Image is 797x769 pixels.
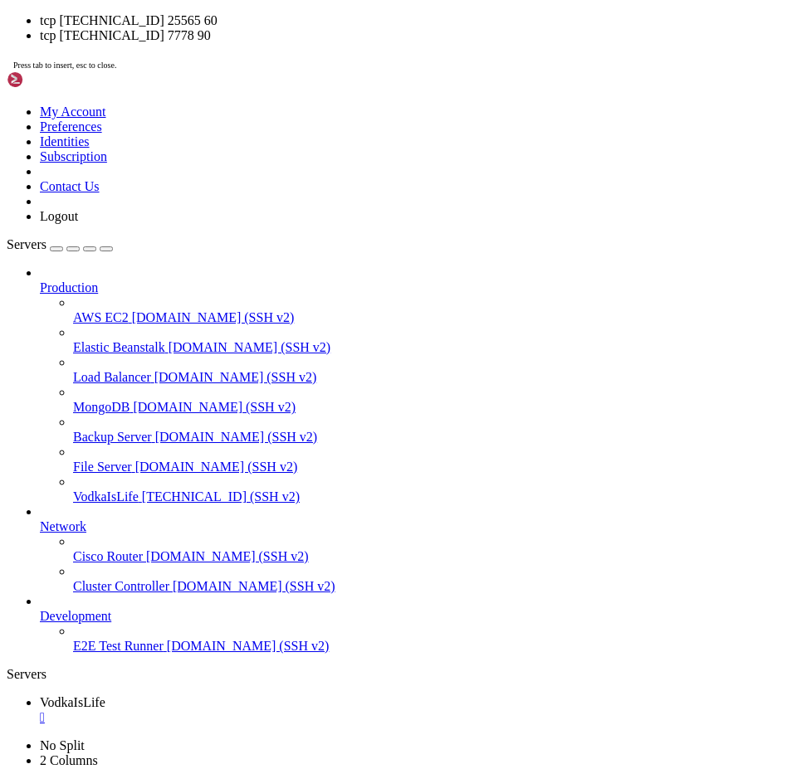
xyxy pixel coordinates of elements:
span: ═ [159,119,166,133]
span: ═ [299,119,306,133]
a: Identities [40,134,90,148]
span: ═ [86,119,93,133]
span: ═ [266,119,272,133]
span: ═ [312,63,319,76]
span: ═ [166,119,173,133]
span: : [146,91,153,105]
span: ═ [93,119,100,133]
span: ═ [418,63,425,76]
span: ═ [325,7,332,20]
a: No Split [40,738,85,752]
span: ╔ [299,7,306,20]
span: ═ [179,119,186,133]
span: 𝓮 [311,49,316,62]
li: File Server [DOMAIN_NAME] (SSH v2) [73,445,790,475]
span: ╩ [166,35,173,48]
span: ╔ [246,7,252,20]
span: Backup Server [73,430,152,444]
span: Press tab to insert, esc to close. [13,61,116,70]
span: ║ [193,21,199,34]
span: a [100,77,106,90]
span: [DOMAIN_NAME] (SSH v2) [169,340,331,354]
span: ╔ [186,7,193,20]
span: VodkaIsLife [40,695,105,709]
a: Network [40,519,790,534]
span: e [100,105,106,119]
span: 𝓮 [207,49,212,62]
span: ╣ [239,21,246,34]
span: ═ [286,63,292,76]
span: ═ [405,63,412,76]
span: [DOMAIN_NAME] (SSH v2) [167,639,330,653]
span: ═ [232,7,239,20]
span: ╝ [332,35,339,48]
span: ═ [232,63,239,76]
span: 𝓿 [296,49,301,62]
span: ║ [213,21,219,34]
span: a [113,91,120,105]
li: Elastic Beanstalk [DOMAIN_NAME] (SSH v2) [73,325,790,355]
span: 𝓸 [193,49,199,62]
span: ═ [126,63,133,76]
a: Logout [40,209,78,223]
span: 𝓮 [341,49,346,62]
span: ╝ [458,63,465,76]
span: ═ [306,35,312,48]
span: ╩ [266,35,272,48]
span: ═ [266,63,272,76]
span: ═ [272,119,279,133]
span: ╚ [246,35,252,48]
span: ═ [345,63,352,76]
span: 𝓻 [287,49,292,62]
span: 𝓷 [280,49,287,62]
span: ╗ [219,7,226,20]
span: ═ [325,119,332,133]
span: ╩ [193,35,199,48]
span: ╗ [179,7,186,20]
li: Load Balancer [DOMAIN_NAME] (SSH v2) [73,355,790,385]
span: d [126,105,133,119]
span: ║ [246,21,252,34]
span: [DOMAIN_NAME] (SSH v2) [155,430,318,444]
span: ╩ [239,35,246,48]
span: ═ [173,119,179,133]
span: ═ [153,119,159,133]
span: File Server [73,460,132,474]
span: ═ [173,21,179,34]
span: ═ [173,63,179,76]
span: [TECHNICAL_ID] [179,77,272,90]
span: ═ [352,63,359,76]
span: ║ [365,21,372,34]
span: 𝓻 [212,49,217,62]
span: 𝓵 [308,49,311,62]
span: ═ [232,119,239,133]
span: ═ [306,63,312,76]
span: 𝓕 [223,49,232,62]
span: ═ [153,63,159,76]
span: ═ [279,7,286,20]
span: ═ [325,63,332,76]
span: ╗ [279,21,286,34]
a: File Server [DOMAIN_NAME] (SSH v2) [73,460,790,475]
span: ═ [239,119,246,133]
li: Development [40,594,790,654]
span: ╚ [299,35,306,48]
span: g [113,77,120,90]
span: ═ [106,119,113,133]
span: ╦ [213,7,219,20]
span: ║ [319,21,325,34]
span: ╦ [80,63,86,76]
span: ═ [173,7,179,20]
span: ═ [106,63,113,76]
span: ═ [193,63,199,76]
span: Load Balancer [73,370,151,384]
span: ╣ [179,21,186,34]
span: ═ [146,119,153,133]
a: MongoDB [DOMAIN_NAME] (SSH v2) [73,400,790,415]
span: r [106,91,113,105]
span: VodkaIsLife [73,489,139,504]
span: [DOMAIN_NAME] (SSH v2) [133,400,296,414]
span: 𝓶 [135,49,145,62]
span: Servers [7,237,46,251]
span: ═ [113,119,120,133]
